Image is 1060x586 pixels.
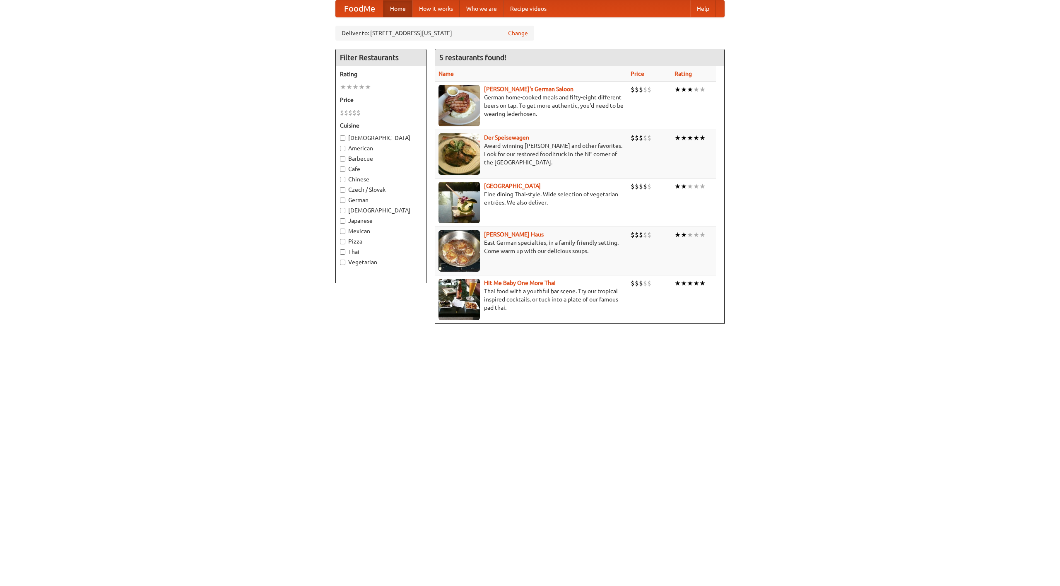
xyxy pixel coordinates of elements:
li: $ [643,230,647,239]
li: ★ [681,230,687,239]
label: [DEMOGRAPHIC_DATA] [340,206,422,215]
a: FoodMe [336,0,383,17]
input: German [340,198,345,203]
label: Czech / Slovak [340,186,422,194]
li: ★ [681,279,687,288]
li: $ [647,279,651,288]
label: Japanese [340,217,422,225]
li: ★ [352,82,359,92]
li: $ [631,230,635,239]
li: $ [344,108,348,117]
li: ★ [675,85,681,94]
li: ★ [699,133,706,142]
li: ★ [675,133,681,142]
li: ★ [699,230,706,239]
p: Fine dining Thai-style. Wide selection of vegetarian entrées. We also deliver. [438,190,624,207]
p: Thai food with a youthful bar scene. Try our tropical inspired cocktails, or tuck into a plate of... [438,287,624,312]
li: ★ [346,82,352,92]
li: ★ [687,279,693,288]
li: ★ [675,182,681,191]
input: Chinese [340,177,345,182]
div: Deliver to: [STREET_ADDRESS][US_STATE] [335,26,534,41]
li: ★ [699,279,706,288]
li: $ [631,182,635,191]
li: ★ [681,85,687,94]
a: Der Speisewagen [484,134,529,141]
li: $ [647,133,651,142]
li: $ [639,133,643,142]
li: $ [357,108,361,117]
a: [PERSON_NAME] Haus [484,231,544,238]
label: Pizza [340,237,422,246]
li: $ [647,85,651,94]
li: ★ [687,230,693,239]
li: $ [639,279,643,288]
input: [DEMOGRAPHIC_DATA] [340,208,345,213]
input: Vegetarian [340,260,345,265]
p: Award-winning [PERSON_NAME] and other favorites. Look for our restored food truck in the NE corne... [438,142,624,166]
label: Vegetarian [340,258,422,266]
li: ★ [693,230,699,239]
a: Recipe videos [503,0,553,17]
li: $ [635,182,639,191]
input: Czech / Slovak [340,187,345,193]
li: ★ [675,279,681,288]
label: Thai [340,248,422,256]
input: Mexican [340,229,345,234]
li: ★ [693,182,699,191]
li: $ [639,182,643,191]
input: [DEMOGRAPHIC_DATA] [340,135,345,141]
li: ★ [675,230,681,239]
li: $ [635,85,639,94]
li: $ [647,230,651,239]
li: $ [643,279,647,288]
a: Who we are [460,0,503,17]
a: Change [508,29,528,37]
li: ★ [687,85,693,94]
input: Pizza [340,239,345,244]
b: [PERSON_NAME]'s German Saloon [484,86,573,92]
li: ★ [681,133,687,142]
img: speisewagen.jpg [438,133,480,175]
li: $ [635,279,639,288]
img: esthers.jpg [438,85,480,126]
li: ★ [687,133,693,142]
input: American [340,146,345,151]
input: Cafe [340,166,345,172]
a: Help [690,0,716,17]
a: Hit Me Baby One More Thai [484,280,556,286]
li: $ [639,85,643,94]
li: $ [352,108,357,117]
li: $ [635,133,639,142]
img: babythai.jpg [438,279,480,320]
a: Home [383,0,412,17]
ng-pluralize: 5 restaurants found! [439,53,506,61]
li: $ [643,182,647,191]
a: Price [631,70,644,77]
li: $ [643,133,647,142]
li: $ [631,133,635,142]
li: $ [639,230,643,239]
li: ★ [365,82,371,92]
h4: Filter Restaurants [336,49,426,66]
li: ★ [681,182,687,191]
label: Mexican [340,227,422,235]
li: $ [647,182,651,191]
input: Thai [340,249,345,255]
label: German [340,196,422,204]
li: $ [635,230,639,239]
h5: Price [340,96,422,104]
li: ★ [699,85,706,94]
a: Rating [675,70,692,77]
a: Name [438,70,454,77]
li: $ [631,279,635,288]
label: Cafe [340,165,422,173]
p: German home-cooked meals and fifty-eight different beers on tap. To get more authentic, you'd nee... [438,93,624,118]
h5: Cuisine [340,121,422,130]
li: ★ [359,82,365,92]
li: ★ [340,82,346,92]
li: $ [643,85,647,94]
